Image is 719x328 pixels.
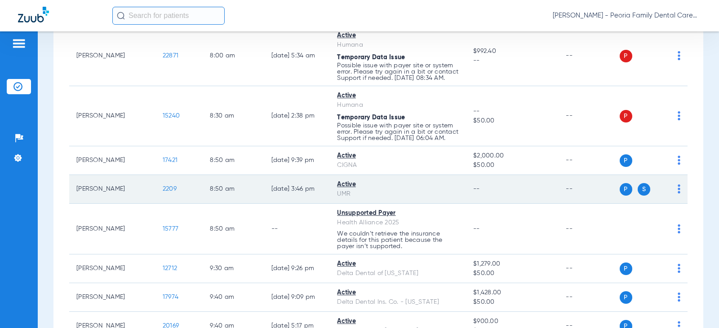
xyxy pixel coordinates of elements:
img: group-dot-blue.svg [678,293,680,302]
div: Active [337,91,459,101]
span: 17974 [163,294,178,300]
img: group-dot-blue.svg [678,111,680,120]
td: -- [264,204,330,254]
span: $50.00 [473,116,551,126]
span: 17421 [163,157,178,163]
td: [PERSON_NAME] [69,26,155,86]
div: Humana [337,40,459,50]
div: UMR [337,189,459,199]
td: [DATE] 9:09 PM [264,283,330,312]
td: -- [559,86,619,146]
td: 8:30 AM [203,86,264,146]
td: -- [559,283,619,312]
span: $992.40 [473,47,551,56]
div: Unsupported Payer [337,209,459,218]
span: P [620,262,632,275]
td: [PERSON_NAME] [69,146,155,175]
td: -- [559,204,619,254]
div: Active [337,259,459,269]
span: -- [473,226,480,232]
span: -- [473,56,551,66]
span: P [620,291,632,304]
td: 8:50 AM [203,204,264,254]
td: [DATE] 9:26 PM [264,254,330,283]
td: [PERSON_NAME] [69,283,155,312]
span: $900.00 [473,317,551,326]
p: Possible issue with payer site or system error. Please try again in a bit or contact Support if n... [337,122,459,141]
span: $50.00 [473,297,551,307]
div: Active [337,151,459,161]
td: 9:30 AM [203,254,264,283]
img: Zuub Logo [18,7,49,22]
input: Search for patients [112,7,225,25]
div: Delta Dental Ins. Co. - [US_STATE] [337,297,459,307]
td: [DATE] 5:34 AM [264,26,330,86]
div: Health Alliance 2025 [337,218,459,227]
td: [PERSON_NAME] [69,204,155,254]
td: [PERSON_NAME] [69,86,155,146]
div: CIGNA [337,161,459,170]
td: 8:50 AM [203,146,264,175]
td: -- [559,254,619,283]
span: Temporary Data Issue [337,54,405,61]
span: P [620,50,632,62]
td: [PERSON_NAME] [69,175,155,204]
span: $1,428.00 [473,288,551,297]
td: 8:00 AM [203,26,264,86]
img: group-dot-blue.svg [678,156,680,165]
span: $50.00 [473,269,551,278]
p: Possible issue with payer site or system error. Please try again in a bit or contact Support if n... [337,62,459,81]
p: We couldn’t retrieve the insurance details for this patient because the payer isn’t supported. [337,231,459,249]
span: $2,000.00 [473,151,551,161]
span: S [638,183,650,196]
img: Search Icon [117,12,125,20]
div: Active [337,317,459,326]
td: -- [559,146,619,175]
div: Delta Dental of [US_STATE] [337,269,459,278]
span: Temporary Data Issue [337,114,405,121]
img: hamburger-icon [12,38,26,49]
span: 22871 [163,52,178,59]
div: Humana [337,101,459,110]
span: 12712 [163,265,177,271]
img: group-dot-blue.svg [678,51,680,60]
span: 2209 [163,186,177,192]
span: -- [473,107,551,116]
span: 15240 [163,113,180,119]
td: 8:50 AM [203,175,264,204]
td: -- [559,26,619,86]
span: [PERSON_NAME] - Peoria Family Dental Care [553,11,701,20]
td: [DATE] 9:39 PM [264,146,330,175]
td: -- [559,175,619,204]
span: -- [473,186,480,192]
td: 9:40 AM [203,283,264,312]
td: [PERSON_NAME] [69,254,155,283]
span: P [620,154,632,167]
img: group-dot-blue.svg [678,264,680,273]
span: 15777 [163,226,178,232]
div: Active [337,31,459,40]
div: Active [337,288,459,297]
img: group-dot-blue.svg [678,184,680,193]
span: $1,279.00 [473,259,551,269]
span: P [620,183,632,196]
td: [DATE] 2:38 PM [264,86,330,146]
img: group-dot-blue.svg [678,224,680,233]
div: Active [337,180,459,189]
span: $50.00 [473,161,551,170]
span: P [620,110,632,122]
td: [DATE] 3:46 PM [264,175,330,204]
